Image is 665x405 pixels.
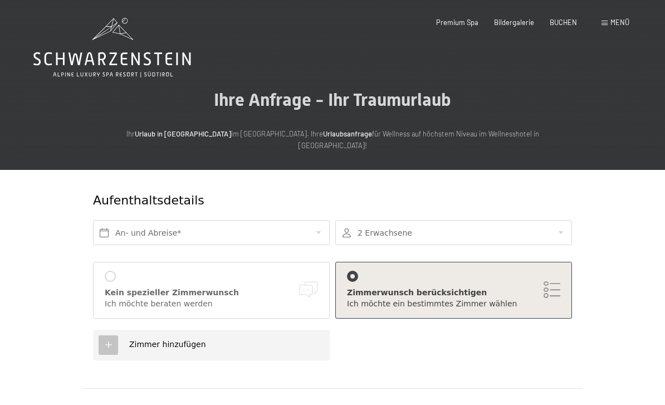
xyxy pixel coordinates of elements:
div: Ich möchte beraten werden [105,299,318,310]
span: Ihre Anfrage - Ihr Traumurlaub [214,89,451,110]
div: Zimmerwunsch berücksichtigen [347,287,560,299]
p: Ihr im [GEOGRAPHIC_DATA]. Ihre für Wellness auf höchstem Niveau im Wellnesshotel in [GEOGRAPHIC_D... [110,128,555,151]
div: Ich möchte ein bestimmtes Zimmer wählen [347,299,560,310]
div: Aufenthaltsdetails [93,192,491,209]
strong: Urlaubsanfrage [323,129,372,138]
a: Premium Spa [436,18,478,27]
a: Bildergalerie [494,18,534,27]
strong: Urlaub in [GEOGRAPHIC_DATA] [135,129,231,138]
div: Kein spezieller Zimmerwunsch [105,287,318,299]
a: BUCHEN [550,18,577,27]
span: Zimmer hinzufügen [129,340,206,349]
span: Menü [610,18,629,27]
